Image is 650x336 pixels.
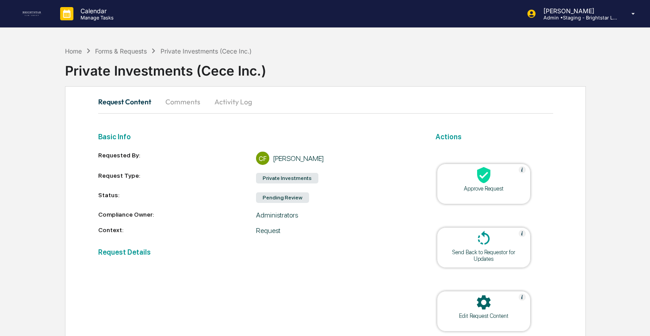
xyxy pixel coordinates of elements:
[273,154,324,163] div: [PERSON_NAME]
[98,152,256,165] div: Requested By:
[519,294,526,301] img: Help
[256,152,269,165] div: CF
[98,91,553,112] div: secondary tabs example
[519,166,526,173] img: Help
[98,172,256,184] div: Request Type:
[73,7,118,15] p: Calendar
[98,191,256,204] div: Status:
[256,226,414,235] div: Request
[98,133,414,141] h2: Basic Info
[98,211,256,219] div: Compliance Owner:
[65,56,650,79] div: Private Investments (Cece Inc.)
[256,173,318,183] div: Private Investments
[536,7,619,15] p: [PERSON_NAME]
[256,211,414,219] div: Administrators
[98,91,158,112] button: Request Content
[207,91,259,112] button: Activity Log
[436,133,553,141] h2: Actions
[158,91,207,112] button: Comments
[444,249,524,262] div: Send Back to Requestor for Updates
[98,226,256,235] div: Context:
[98,248,414,256] h2: Request Details
[21,11,42,16] img: logo
[95,47,147,55] div: Forms & Requests
[536,15,619,21] p: Admin • Staging - Brightstar Law Group
[73,15,118,21] p: Manage Tasks
[444,313,524,319] div: Edit Request Content
[161,47,252,55] div: Private Investments (Cece Inc.)
[444,185,524,192] div: Approve Request
[256,192,309,203] div: Pending Review
[65,47,82,55] div: Home
[519,230,526,237] img: Help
